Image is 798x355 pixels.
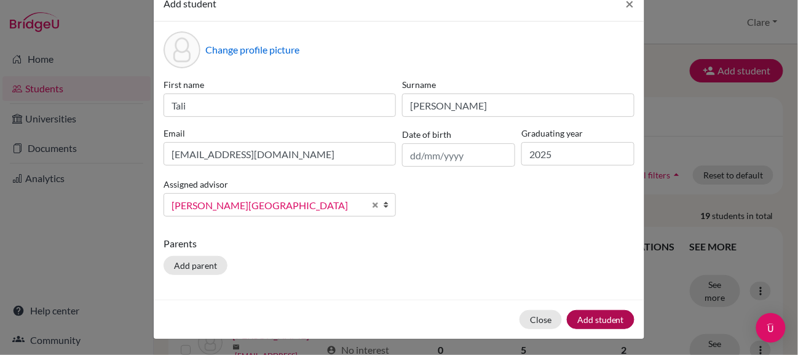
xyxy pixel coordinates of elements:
[164,127,396,140] label: Email
[519,310,562,329] button: Close
[164,236,634,251] p: Parents
[521,127,634,140] label: Graduating year
[164,31,200,68] div: Profile picture
[164,256,227,275] button: Add parent
[402,78,634,91] label: Surname
[402,128,451,141] label: Date of birth
[164,178,228,191] label: Assigned advisor
[172,197,365,213] span: [PERSON_NAME][GEOGRAPHIC_DATA]
[567,310,634,329] button: Add student
[402,143,515,167] input: dd/mm/yyyy
[164,78,396,91] label: First name
[756,313,786,343] div: Open Intercom Messenger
